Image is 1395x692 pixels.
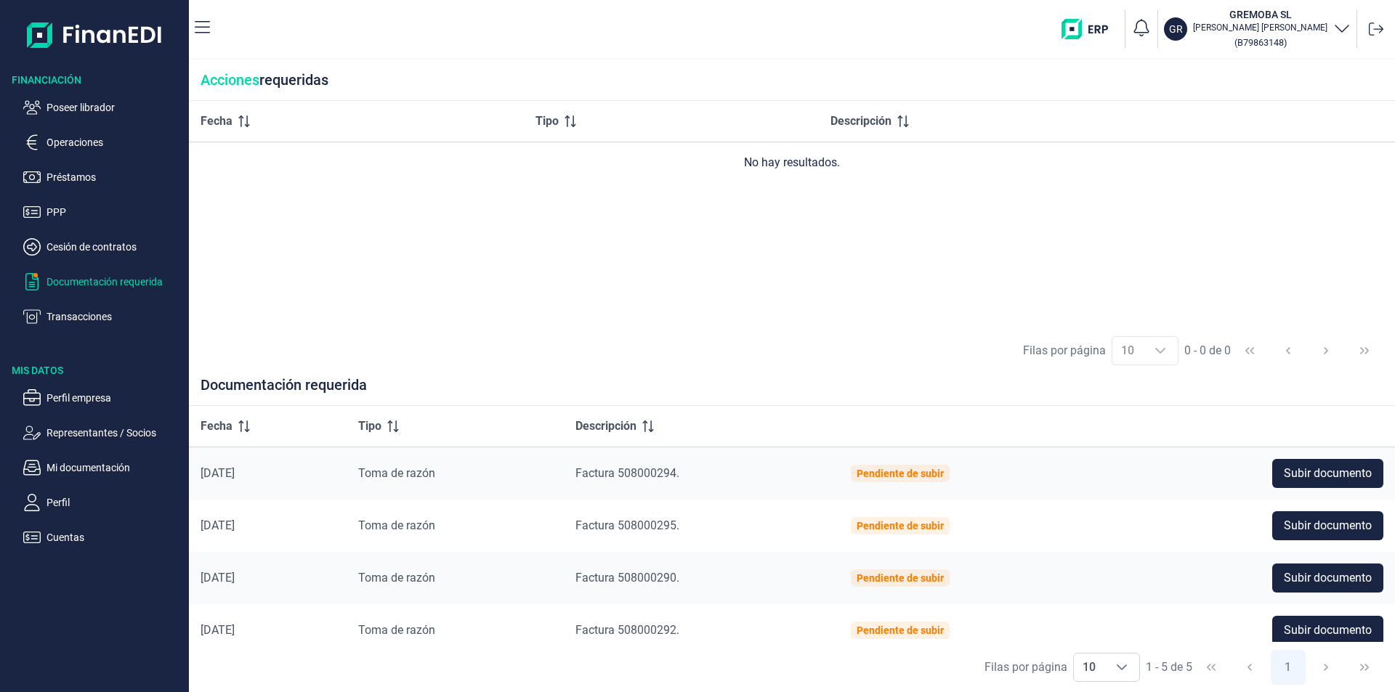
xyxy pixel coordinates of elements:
[857,468,944,479] div: Pendiente de subir
[1347,650,1382,685] button: Last Page
[1062,19,1119,39] img: erp
[201,113,232,130] span: Fecha
[1309,650,1343,685] button: Next Page
[575,623,679,637] span: Factura 508000292.
[23,238,183,256] button: Cesión de contratos
[575,466,679,480] span: Factura 508000294.
[1193,7,1327,22] h3: GREMOBA SL
[1104,654,1139,681] div: Choose
[23,134,183,151] button: Operaciones
[358,623,435,637] span: Toma de razón
[1347,333,1382,368] button: Last Page
[1232,333,1267,368] button: First Page
[1309,333,1343,368] button: Next Page
[575,571,679,585] span: Factura 508000290.
[23,99,183,116] button: Poseer librador
[1272,511,1383,540] button: Subir documento
[984,659,1067,676] div: Filas por página
[201,518,335,533] div: [DATE]
[46,308,183,325] p: Transacciones
[535,113,559,130] span: Tipo
[1284,569,1372,587] span: Subir documento
[358,418,381,435] span: Tipo
[23,529,183,546] button: Cuentas
[23,203,183,221] button: PPP
[46,273,183,290] p: Documentación requerida
[201,154,1383,171] div: No hay resultados.
[1169,22,1183,36] p: GR
[23,389,183,407] button: Perfil empresa
[201,571,335,585] div: [DATE]
[23,424,183,441] button: Representantes / Socios
[1271,333,1306,368] button: Previous Page
[1193,22,1327,33] p: [PERSON_NAME] [PERSON_NAME]
[1164,7,1351,51] button: GRGREMOBA SL[PERSON_NAME] [PERSON_NAME](B79863148)
[358,466,435,480] span: Toma de razón
[201,71,259,89] span: Acciones
[575,518,679,532] span: Factura 508000295.
[23,459,183,476] button: Mi documentación
[1272,616,1383,645] button: Subir documento
[23,494,183,511] button: Perfil
[201,418,232,435] span: Fecha
[189,376,1395,406] div: Documentación requerida
[1184,345,1231,357] span: 0 - 0 de 0
[1146,662,1192,673] span: 1 - 5 de 5
[46,203,183,221] p: PPP
[201,466,335,481] div: [DATE]
[46,529,183,546] p: Cuentas
[46,99,183,116] p: Poseer librador
[27,12,163,58] img: Logo de aplicación
[46,494,183,511] p: Perfil
[201,623,335,638] div: [DATE]
[1194,650,1229,685] button: First Page
[46,134,183,151] p: Operaciones
[1232,650,1267,685] button: Previous Page
[23,168,183,186] button: Préstamos
[1272,459,1383,488] button: Subir documento
[1271,650,1306,685] button: Page 1
[857,520,944,532] div: Pendiente de subir
[358,518,435,532] span: Toma de razón
[46,238,183,256] p: Cesión de contratos
[46,168,183,186] p: Préstamos
[46,389,183,407] p: Perfil empresa
[857,624,944,636] div: Pendiente de subir
[1023,342,1106,359] div: Filas por página
[23,308,183,325] button: Transacciones
[1284,517,1372,534] span: Subir documento
[830,113,891,130] span: Descripción
[46,459,183,476] p: Mi documentación
[1284,622,1372,639] span: Subir documento
[1234,37,1287,48] small: Copiar cif
[857,572,944,584] div: Pendiente de subir
[1272,563,1383,593] button: Subir documento
[358,571,435,585] span: Toma de razón
[575,418,636,435] span: Descripción
[189,60,1395,101] div: requeridas
[23,273,183,290] button: Documentación requerida
[1284,465,1372,482] span: Subir documento
[1074,654,1104,681] span: 10
[46,424,183,441] p: Representantes / Socios
[1143,337,1178,365] div: Choose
